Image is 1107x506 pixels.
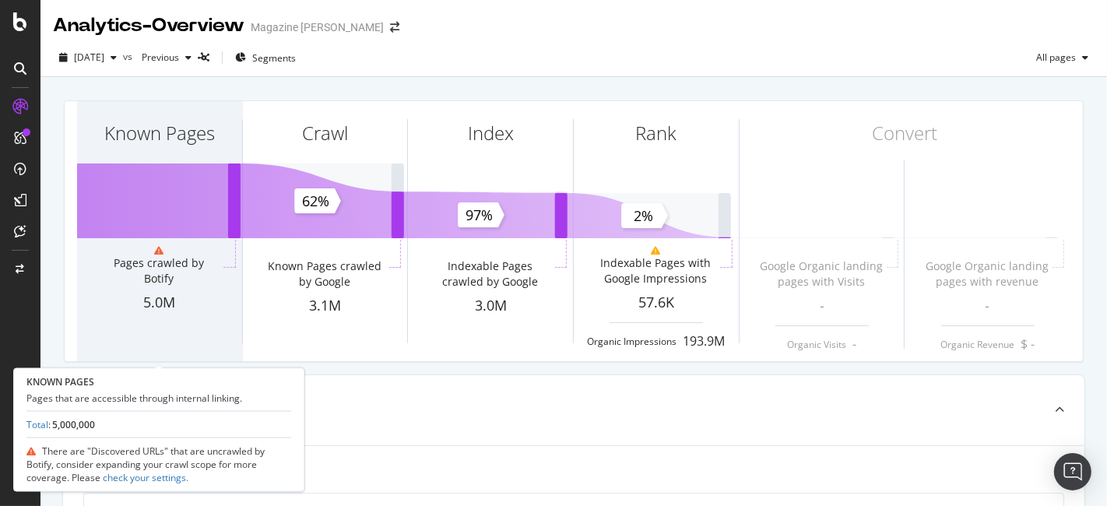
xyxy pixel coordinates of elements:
[1054,453,1091,490] div: Open Intercom Messenger
[53,45,123,70] button: [DATE]
[587,335,676,348] div: Organic Impressions
[26,375,291,388] div: KNOWN PAGES
[123,50,135,63] span: vs
[302,120,348,146] div: Crawl
[594,255,717,286] div: Indexable Pages with Google Impressions
[263,258,386,290] div: Known Pages crawled by Google
[390,22,399,33] div: arrow-right-arrow-left
[429,258,552,290] div: Indexable Pages crawled by Google
[683,332,725,350] div: 193.9M
[229,45,302,70] button: Segments
[252,51,296,65] span: Segments
[408,296,573,316] div: 3.0M
[26,392,291,405] div: Pages that are accessible through internal linking.
[26,418,48,431] a: Total
[97,255,220,286] div: Pages crawled by Botify
[135,51,179,64] span: Previous
[635,120,676,146] div: Rank
[53,12,244,39] div: Analytics - Overview
[135,45,198,70] button: Previous
[104,120,215,146] div: Known Pages
[100,471,188,484] a: check your settings.
[243,296,408,316] div: 3.1M
[26,445,265,484] span: There are "Discovered URLs" that are uncrawled by Botify, consider expanding your crawl scope for...
[77,293,242,313] div: 5.0M
[26,418,95,431] div: :
[468,120,514,146] div: Index
[574,293,739,313] div: 57.6K
[74,51,104,64] span: 2025 Aug. 30th
[251,19,384,35] div: Magazine [PERSON_NAME]
[1030,45,1095,70] button: All pages
[52,418,95,431] span: 5,000,000
[1030,51,1076,64] span: All pages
